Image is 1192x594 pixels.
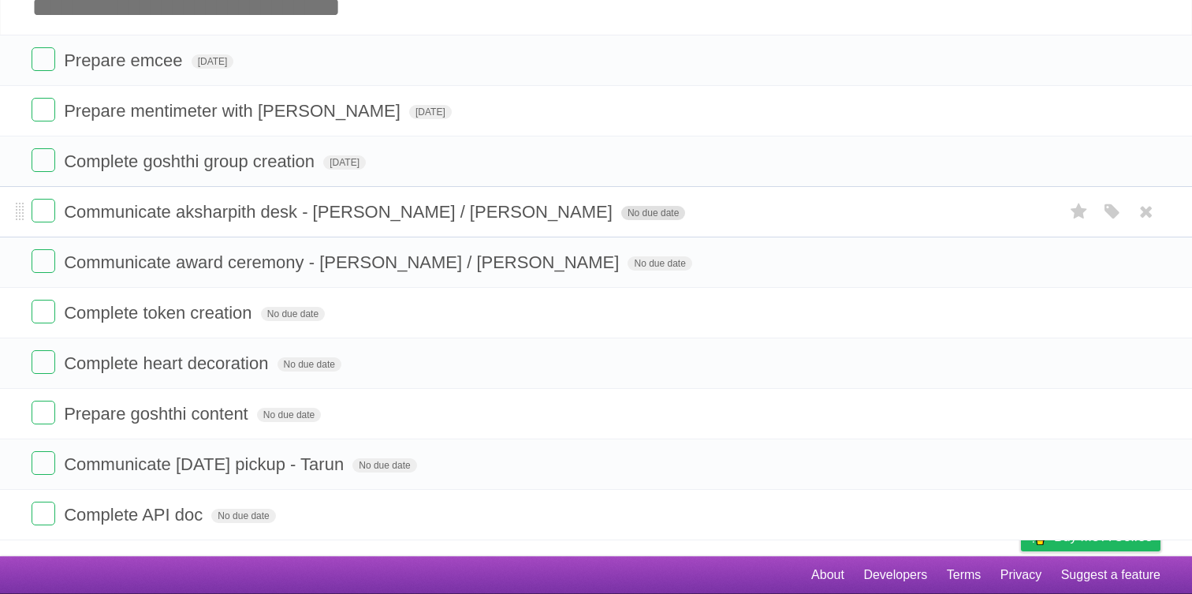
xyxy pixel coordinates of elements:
span: [DATE] [409,105,452,119]
label: Done [32,401,55,424]
span: Complete API doc [64,505,207,525]
label: Done [32,98,55,121]
label: Done [32,451,55,475]
a: Developers [863,560,927,590]
span: Complete heart decoration [64,353,272,373]
span: No due date [211,509,275,523]
label: Done [32,249,55,273]
label: Done [32,199,55,222]
a: About [811,560,844,590]
a: Privacy [1000,560,1041,590]
span: Communicate [DATE] pickup - Tarun [64,454,348,474]
label: Done [32,47,55,71]
label: Star task [1064,199,1094,225]
label: Done [32,502,55,525]
span: [DATE] [323,155,366,170]
span: Buy me a coffee [1054,523,1153,551]
span: No due date [278,357,341,372]
span: Complete goshthi group creation [64,151,318,171]
span: Complete token creation [64,303,255,323]
label: Done [32,148,55,172]
a: Suggest a feature [1061,560,1160,590]
span: No due date [261,307,325,321]
a: Terms [947,560,982,590]
span: No due date [257,408,321,422]
span: Prepare emcee [64,50,186,70]
span: Prepare mentimeter with [PERSON_NAME] [64,101,404,121]
span: [DATE] [192,54,234,69]
span: Prepare goshthi content [64,404,252,424]
span: Communicate award ceremony - [PERSON_NAME] / [PERSON_NAME] [64,252,623,272]
span: No due date [621,206,685,220]
span: Communicate aksharpith desk - [PERSON_NAME] / [PERSON_NAME] [64,202,616,222]
span: No due date [352,458,416,473]
span: No due date [628,256,691,271]
label: Done [32,350,55,374]
label: Done [32,300,55,323]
